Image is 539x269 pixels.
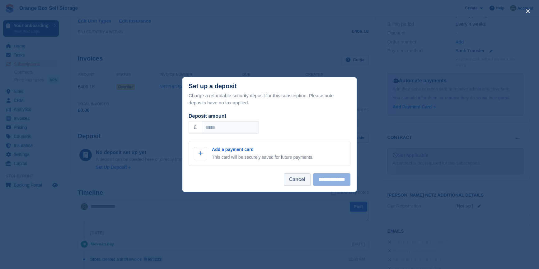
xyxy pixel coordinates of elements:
p: Add a payment card [212,146,313,153]
button: close [523,6,533,16]
button: Cancel [284,173,311,186]
label: Deposit amount [189,113,226,119]
div: Set up a deposit [189,83,237,90]
p: This card will be securely saved for future payments. [212,154,313,161]
p: Charge a refundable security deposit for this subscription. Please note deposits have no tax appl... [189,92,350,106]
a: Add a payment card This card will be securely saved for future payments. [189,141,350,166]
